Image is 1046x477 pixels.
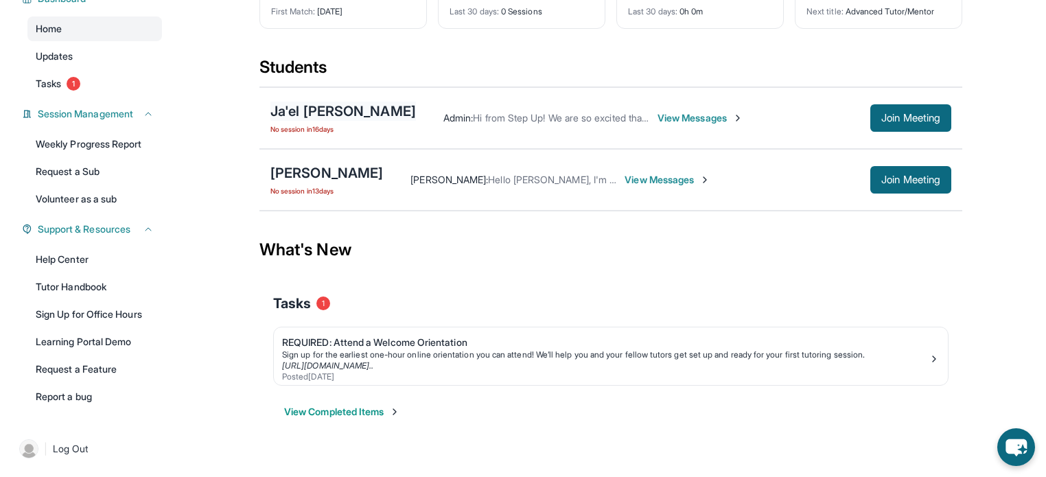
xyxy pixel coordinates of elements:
[19,439,38,458] img: user-img
[732,113,743,124] img: Chevron-Right
[806,6,844,16] span: Next title :
[27,16,162,41] a: Home
[274,327,948,385] a: REQUIRED: Attend a Welcome OrientationSign up for the earliest one-hour online orientation you ca...
[625,173,710,187] span: View Messages
[282,349,929,360] div: Sign up for the earliest one-hour online orientation you can attend! We’ll help you and your fell...
[259,220,962,280] div: What's New
[67,77,80,91] span: 1
[36,22,62,36] span: Home
[27,44,162,69] a: Updates
[410,174,488,185] span: [PERSON_NAME] :
[270,102,416,121] div: Ja'el [PERSON_NAME]
[443,112,473,124] span: Admin :
[44,441,47,457] span: |
[32,107,154,121] button: Session Management
[881,114,940,122] span: Join Meeting
[27,302,162,327] a: Sign Up for Office Hours
[284,405,400,419] button: View Completed Items
[27,275,162,299] a: Tutor Handbook
[450,6,499,16] span: Last 30 days :
[282,371,929,382] div: Posted [DATE]
[870,104,951,132] button: Join Meeting
[271,6,315,16] span: First Match :
[27,357,162,382] a: Request a Feature
[997,428,1035,466] button: chat-button
[27,187,162,211] a: Volunteer as a sub
[27,247,162,272] a: Help Center
[870,166,951,194] button: Join Meeting
[27,159,162,184] a: Request a Sub
[273,294,311,313] span: Tasks
[14,434,162,464] a: |Log Out
[36,77,61,91] span: Tasks
[38,107,133,121] span: Session Management
[270,124,416,135] span: No session in 16 days
[38,222,130,236] span: Support & Resources
[628,6,677,16] span: Last 30 days :
[27,71,162,96] a: Tasks1
[282,336,929,349] div: REQUIRED: Attend a Welcome Orientation
[270,163,383,183] div: [PERSON_NAME]
[270,185,383,196] span: No session in 13 days
[282,360,373,371] a: [URL][DOMAIN_NAME]..
[53,442,89,456] span: Log Out
[699,174,710,185] img: Chevron-Right
[658,111,743,125] span: View Messages
[316,296,330,310] span: 1
[27,132,162,156] a: Weekly Progress Report
[259,56,962,86] div: Students
[27,384,162,409] a: Report a bug
[27,329,162,354] a: Learning Portal Demo
[36,49,73,63] span: Updates
[32,222,154,236] button: Support & Resources
[881,176,940,184] span: Join Meeting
